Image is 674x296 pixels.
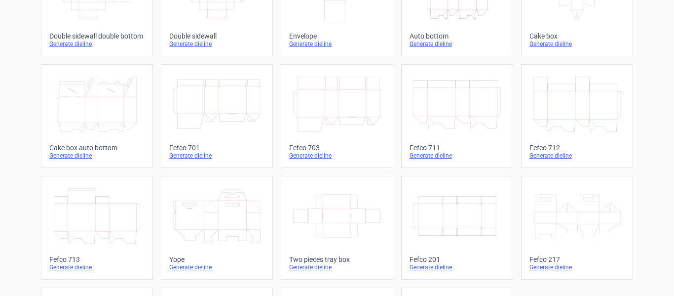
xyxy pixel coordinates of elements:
div: Generate dieline [410,40,505,48]
div: Generate dieline [289,263,384,271]
div: Generate dieline [169,40,264,48]
div: Double sidewall double bottom [49,32,145,40]
div: Generate dieline [410,263,505,271]
div: Generate dieline [49,263,145,271]
div: Generate dieline [49,152,145,160]
div: Generate dieline [49,40,145,48]
div: Fefco 711 [410,144,505,152]
div: Cake box [529,32,625,40]
div: Generate dieline [529,152,625,160]
a: Two pieces tray boxGenerate dieline [281,176,393,280]
div: Fefco 201 [410,255,505,263]
div: Generate dieline [529,40,625,48]
div: Generate dieline [169,152,264,160]
a: Fefco 201Generate dieline [401,176,513,280]
a: Fefco 713Generate dieline [41,176,153,280]
div: Generate dieline [410,152,505,160]
div: Envelope [289,32,384,40]
a: Fefco 703Generate dieline [281,64,393,168]
div: Two pieces tray box [289,255,384,263]
div: Double sidewall [169,32,264,40]
div: Generate dieline [169,263,264,271]
div: Auto bottom [410,32,505,40]
a: Fefco 711Generate dieline [401,64,513,168]
div: Fefco 217 [529,255,625,263]
a: Fefco 701Generate dieline [161,64,273,168]
a: Cake box auto bottomGenerate dieline [41,64,153,168]
a: Fefco 712Generate dieline [521,64,633,168]
a: Fefco 217Generate dieline [521,176,633,280]
div: Cake box auto bottom [49,144,145,152]
div: Yope [169,255,264,263]
div: Generate dieline [529,263,625,271]
div: Fefco 701 [169,144,264,152]
div: Generate dieline [289,40,384,48]
div: Generate dieline [289,152,384,160]
div: Fefco 712 [529,144,625,152]
a: YopeGenerate dieline [161,176,273,280]
div: Fefco 713 [49,255,145,263]
div: Fefco 703 [289,144,384,152]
